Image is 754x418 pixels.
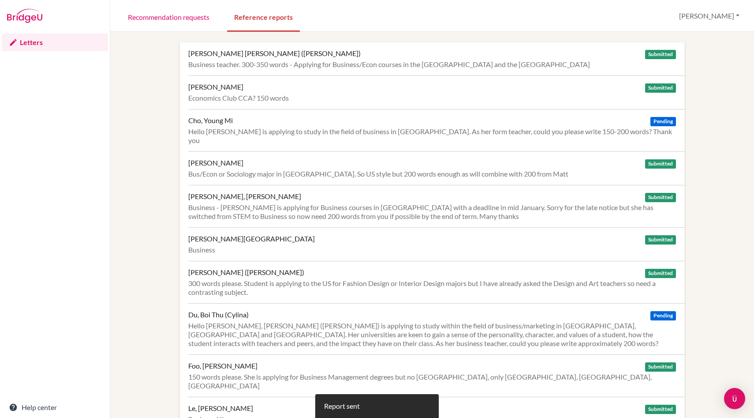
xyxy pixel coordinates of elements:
[188,127,676,145] div: Hello [PERSON_NAME] is applying to study in the field of business in [GEOGRAPHIC_DATA]. As her fo...
[724,388,745,409] div: Open Intercom Messenger
[650,311,676,320] span: Pending
[188,192,301,201] div: [PERSON_NAME], [PERSON_NAME]
[188,362,258,370] div: Foo, [PERSON_NAME]
[227,1,300,32] a: Reference reports
[188,354,685,397] a: Foo, [PERSON_NAME] Submitted 150 words please. She is applying for Business Management degrees bu...
[188,261,685,303] a: [PERSON_NAME] ([PERSON_NAME]) Submitted 300 words please. Student is applying to the US for Fashi...
[188,49,361,58] div: [PERSON_NAME] [PERSON_NAME] ([PERSON_NAME])
[645,362,676,372] span: Submitted
[2,34,108,51] a: Letters
[188,245,676,254] div: Business
[7,9,42,23] img: Bridge-U
[645,50,676,59] span: Submitted
[188,310,249,319] div: Du, Boi Thu (Cylina)
[188,227,685,261] a: [PERSON_NAME][GEOGRAPHIC_DATA] Submitted Business
[188,42,685,75] a: [PERSON_NAME] [PERSON_NAME] ([PERSON_NAME]) Submitted Business teacher. 300-350 words - Applying ...
[188,373,676,390] div: 150 words please. She is applying for Business Management degrees but no [GEOGRAPHIC_DATA], only ...
[188,83,243,91] div: [PERSON_NAME]
[188,75,685,109] a: [PERSON_NAME] Submitted Economics Club CCA? 150 words
[324,401,360,411] div: Report sent
[188,234,315,243] div: [PERSON_NAME][GEOGRAPHIC_DATA]
[645,83,676,93] span: Submitted
[188,321,676,348] div: Hello [PERSON_NAME], [PERSON_NAME] ([PERSON_NAME]) is applying to study within the field of busin...
[188,151,685,185] a: [PERSON_NAME] Submitted Bus/Econ or Sociology major in [GEOGRAPHIC_DATA]. So US style but 200 wor...
[188,203,676,221] div: Business - [PERSON_NAME] is applying for Business courses in [GEOGRAPHIC_DATA] with a deadline in...
[188,60,676,69] div: Business teacher. 300-350 words - Applying for Business/Econ courses in the [GEOGRAPHIC_DATA] and...
[188,94,676,102] div: Economics Club CCA? 150 words
[188,303,685,354] a: Du, Boi Thu (Cylina) Pending Hello [PERSON_NAME], [PERSON_NAME] ([PERSON_NAME]) is applying to st...
[645,269,676,278] span: Submitted
[188,116,233,125] div: Cho, Young Mi
[650,117,676,126] span: Pending
[188,158,243,167] div: [PERSON_NAME]
[645,235,676,245] span: Submitted
[121,1,216,32] a: Recommendation requests
[188,169,676,178] div: Bus/Econ or Sociology major in [GEOGRAPHIC_DATA]. So US style but 200 words enough as will combin...
[645,159,676,169] span: Submitted
[188,268,304,277] div: [PERSON_NAME] ([PERSON_NAME])
[645,193,676,202] span: Submitted
[675,8,743,24] button: [PERSON_NAME]
[188,109,685,151] a: Cho, Young Mi Pending Hello [PERSON_NAME] is applying to study in the field of business in [GEOGR...
[188,279,676,297] div: 300 words please. Student is applying to the US for Fashion Design or Interior Design majors but ...
[188,185,685,227] a: [PERSON_NAME], [PERSON_NAME] Submitted Business - [PERSON_NAME] is applying for Business courses ...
